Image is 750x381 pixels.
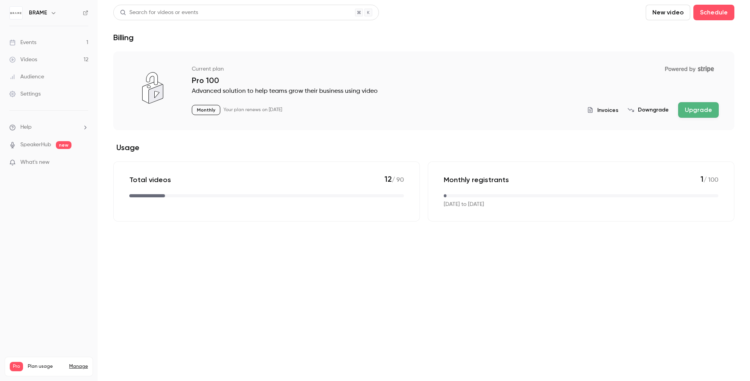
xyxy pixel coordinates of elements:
[700,174,718,185] p: / 100
[113,33,134,42] h1: Billing
[56,141,71,149] span: new
[113,143,734,152] h2: Usage
[192,76,719,85] p: Pro 100
[28,363,64,370] span: Plan usage
[9,73,44,81] div: Audience
[129,175,171,184] p: Total videos
[9,39,36,46] div: Events
[9,123,88,131] li: help-dropdown-opener
[9,56,37,64] div: Videos
[20,141,51,149] a: SpeakerHub
[223,107,282,113] p: Your plan renews on [DATE]
[113,51,734,222] section: billing
[444,175,509,184] p: Monthly registrants
[628,106,669,114] button: Downgrade
[192,87,719,96] p: Advanced solution to help teams grow their business using video
[79,159,88,166] iframe: Noticeable Trigger
[384,174,404,185] p: / 90
[384,174,392,184] span: 12
[20,123,32,131] span: Help
[20,158,50,167] span: What's new
[29,9,47,17] h6: BRAME
[646,5,690,20] button: New video
[69,363,88,370] a: Manage
[587,106,618,114] button: Invoices
[597,106,618,114] span: Invoices
[10,362,23,371] span: Pro
[693,5,734,20] button: Schedule
[444,200,484,209] p: [DATE] to [DATE]
[120,9,198,17] div: Search for videos or events
[678,102,719,118] button: Upgrade
[700,174,704,184] span: 1
[10,7,22,19] img: BRAME
[9,90,41,98] div: Settings
[192,105,220,115] p: Monthly
[192,65,224,73] p: Current plan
